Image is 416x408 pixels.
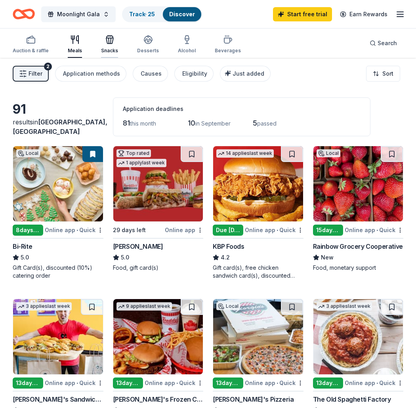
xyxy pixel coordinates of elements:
[68,32,82,58] button: Meals
[182,69,207,78] div: Eligibility
[13,146,103,280] a: Image for Bi-RiteLocal8days leftOnline app•QuickBi-Rite5.0Gift Card(s), discounted (10%) catering...
[13,48,49,54] div: Auction & raffle
[45,225,103,235] div: Online app Quick
[63,69,120,78] div: Application methods
[221,253,230,262] span: 4.2
[113,395,204,404] div: [PERSON_NAME]'s Frozen Custard & Steakburgers
[145,378,203,388] div: Online app Quick
[133,66,168,82] button: Causes
[376,380,378,386] span: •
[116,302,172,311] div: 9 applies last week
[174,66,214,82] button: Eligibility
[220,66,271,82] button: Just added
[178,32,196,58] button: Alcohol
[245,378,303,388] div: Online app Quick
[130,120,156,127] span: this month
[13,118,107,135] span: [GEOGRAPHIC_DATA], [GEOGRAPHIC_DATA]
[213,299,303,374] img: Image for Giorgio's Pizzeria
[317,149,340,157] div: Local
[213,264,303,280] div: Gift card(s), free chicken sandwich card(s), discounted catering
[213,395,294,404] div: [PERSON_NAME]'s Pizzeria
[313,395,391,404] div: The Old Spaghetti Factory
[141,69,162,78] div: Causes
[188,119,195,127] span: 10
[313,377,343,389] div: 13 days left
[216,302,240,310] div: Local
[116,149,151,157] div: Top rated
[13,32,49,58] button: Auction & raffle
[313,225,343,236] div: 15 days left
[321,253,334,262] span: New
[213,242,244,251] div: KBP Foods
[13,377,43,389] div: 13 days left
[176,380,178,386] span: •
[213,377,243,389] div: 13 days left
[313,242,403,251] div: Rainbow Grocery Cooperative
[44,63,52,71] div: 2
[382,69,393,78] span: Sort
[257,120,277,127] span: passed
[13,5,35,23] a: Home
[215,48,241,54] div: Beverages
[165,225,203,235] div: Online app
[76,380,78,386] span: •
[345,378,403,388] div: Online app Quick
[101,32,118,58] button: Snacks
[113,225,146,235] div: 29 days left
[116,159,166,167] div: 1 apply last week
[178,48,196,54] div: Alcohol
[13,146,103,221] img: Image for Bi-Rite
[195,120,231,127] span: in September
[313,146,403,221] img: Image for Rainbow Grocery Cooperative
[366,66,400,82] button: Sort
[213,146,303,280] a: Image for KBP Foods14 applieslast weekDue [DATE]Online app•QuickKBP Foods4.2Gift card(s), free ch...
[215,32,241,58] button: Beverages
[213,225,243,236] div: Due [DATE]
[68,48,82,54] div: Meals
[123,104,361,114] div: Application deadlines
[378,38,397,48] span: Search
[335,7,392,21] a: Earn Rewards
[13,101,103,117] div: 91
[277,380,278,386] span: •
[29,69,42,78] span: Filter
[113,146,203,221] img: Image for Portillo's
[169,11,195,17] a: Discover
[45,378,103,388] div: Online app Quick
[253,119,257,127] span: 5
[57,10,100,19] span: Moonlight Gala
[313,146,404,272] a: Image for Rainbow Grocery CooperativeLocal15days leftOnline app•QuickRainbow Grocery CooperativeN...
[113,299,203,374] img: Image for Freddy's Frozen Custard & Steakburgers
[16,302,72,311] div: 3 applies last week
[13,118,107,135] span: in
[123,119,130,127] span: 81
[113,377,143,389] div: 13 days left
[122,6,202,22] button: Track· 25Discover
[113,264,204,272] div: Food, gift card(s)
[41,6,116,22] button: Moonlight Gala
[363,35,403,51] button: Search
[129,11,155,17] a: Track· 25
[13,264,103,280] div: Gift Card(s), discounted (10%) catering order
[137,32,159,58] button: Desserts
[113,146,204,272] a: Image for Portillo'sTop rated1 applylast week29 days leftOnline app[PERSON_NAME]5.0Food, gift car...
[13,395,103,404] div: [PERSON_NAME]'s Sandwiches
[113,242,163,251] div: [PERSON_NAME]
[16,149,40,157] div: Local
[273,7,332,21] a: Start free trial
[13,242,32,251] div: Bi-Rite
[21,253,29,262] span: 5.0
[137,48,159,54] div: Desserts
[313,264,404,272] div: Food, monetary support
[233,70,264,77] span: Just added
[277,227,278,233] span: •
[216,149,274,158] div: 14 applies last week
[13,225,43,236] div: 8 days left
[13,66,49,82] button: Filter2
[376,227,378,233] span: •
[13,299,103,374] img: Image for Ike's Sandwiches
[55,66,126,82] button: Application methods
[345,225,403,235] div: Online app Quick
[121,253,129,262] span: 5.0
[213,146,303,221] img: Image for KBP Foods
